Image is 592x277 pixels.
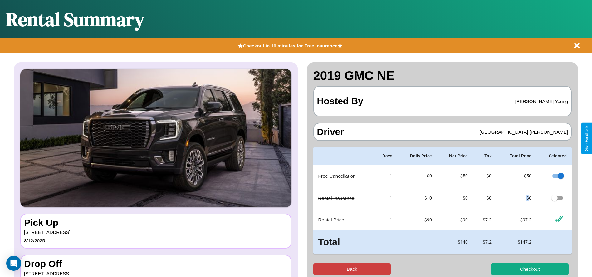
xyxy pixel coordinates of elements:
[397,165,437,187] td: $0
[6,256,21,271] div: Open Intercom Messenger
[497,230,536,254] td: $ 147.2
[515,97,568,106] p: [PERSON_NAME] Young
[479,128,568,136] p: [GEOGRAPHIC_DATA] [PERSON_NAME]
[397,187,437,209] td: $10
[318,194,368,202] p: Rental Insurance
[24,228,288,236] p: [STREET_ADDRESS]
[437,209,473,230] td: $ 90
[317,90,363,113] h3: Hosted By
[437,187,473,209] td: $ 0
[373,147,397,165] th: Days
[473,209,497,230] td: $ 7.2
[473,165,497,187] td: $0
[318,172,368,180] p: Free Cancellation
[24,217,288,228] h3: Pick Up
[317,126,344,137] h3: Driver
[373,209,397,230] td: 1
[373,187,397,209] td: 1
[397,209,437,230] td: $ 90
[313,69,572,83] h2: 2019 GMC NE
[313,147,572,254] table: simple table
[585,126,589,151] div: Give Feedback
[497,209,536,230] td: $ 97.2
[497,147,536,165] th: Total Price
[313,263,391,275] button: Back
[437,147,473,165] th: Net Price
[243,43,337,48] b: Checkout in 10 minutes for Free Insurance
[318,215,368,224] p: Rental Price
[6,7,144,32] h1: Rental Summary
[491,263,569,275] button: Checkout
[497,187,536,209] td: $ 0
[318,235,368,249] h3: Total
[24,259,288,269] h3: Drop Off
[473,147,497,165] th: Tax
[537,147,572,165] th: Selected
[373,165,397,187] td: 1
[397,147,437,165] th: Daily Price
[473,187,497,209] td: $0
[24,236,288,245] p: 8 / 12 / 2025
[437,230,473,254] td: $ 140
[473,230,497,254] td: $ 7.2
[497,165,536,187] td: $ 50
[437,165,473,187] td: $ 50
